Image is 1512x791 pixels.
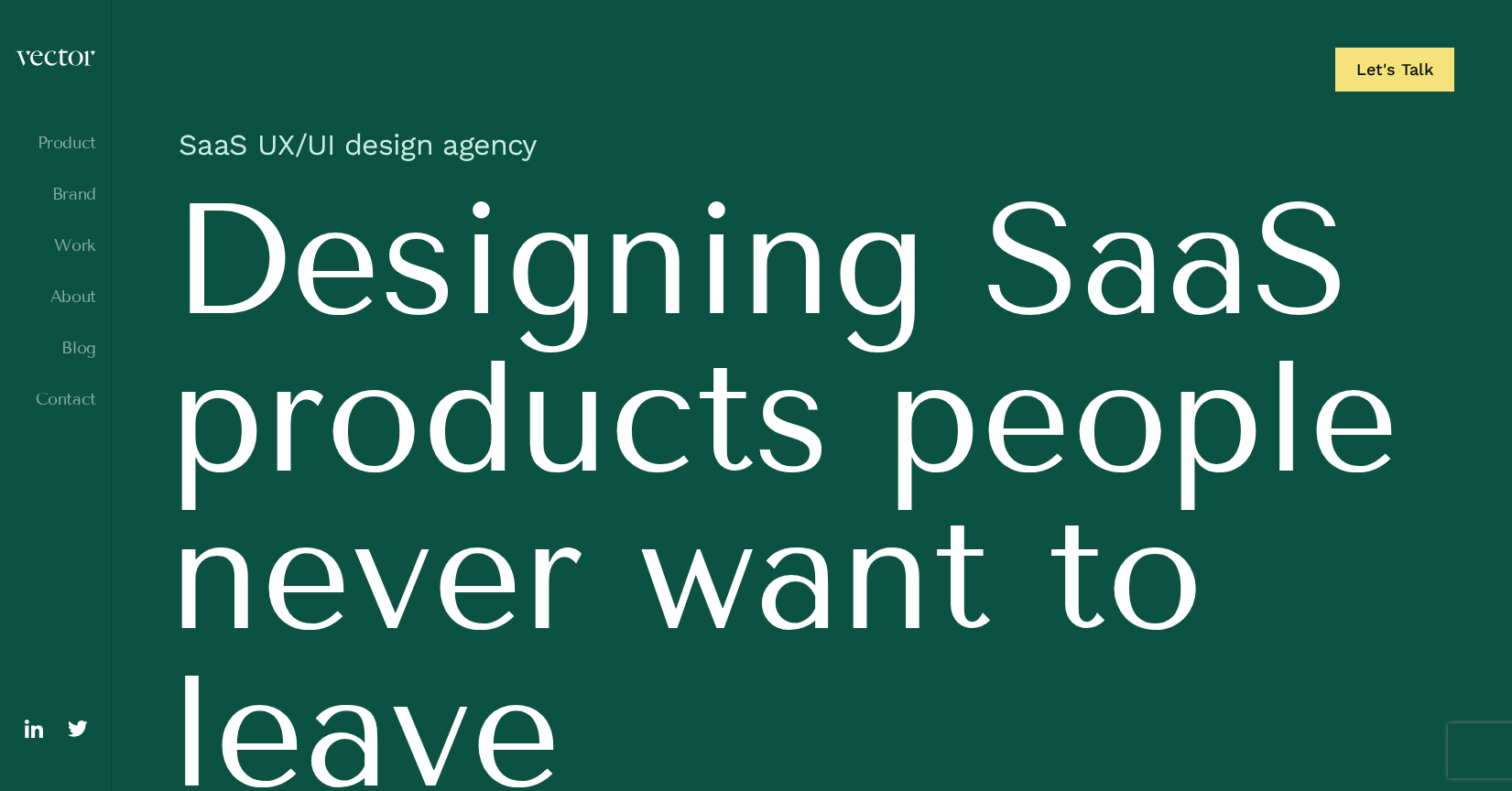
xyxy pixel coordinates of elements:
[15,134,96,152] a: Product
[15,390,96,408] a: Contact
[169,117,1454,181] h1: SaaS UX/UI design agency
[15,236,96,255] a: Work
[15,185,96,203] a: Brand
[886,339,1399,496] span: people
[169,181,928,339] span: Designing
[983,181,1351,339] span: SaaS
[169,339,831,496] span: products
[169,496,583,654] span: never
[1335,48,1454,92] a: Let's Talk
[638,496,992,654] span: want
[15,339,96,357] a: Blog
[1047,496,1203,654] span: to
[15,287,96,306] a: About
